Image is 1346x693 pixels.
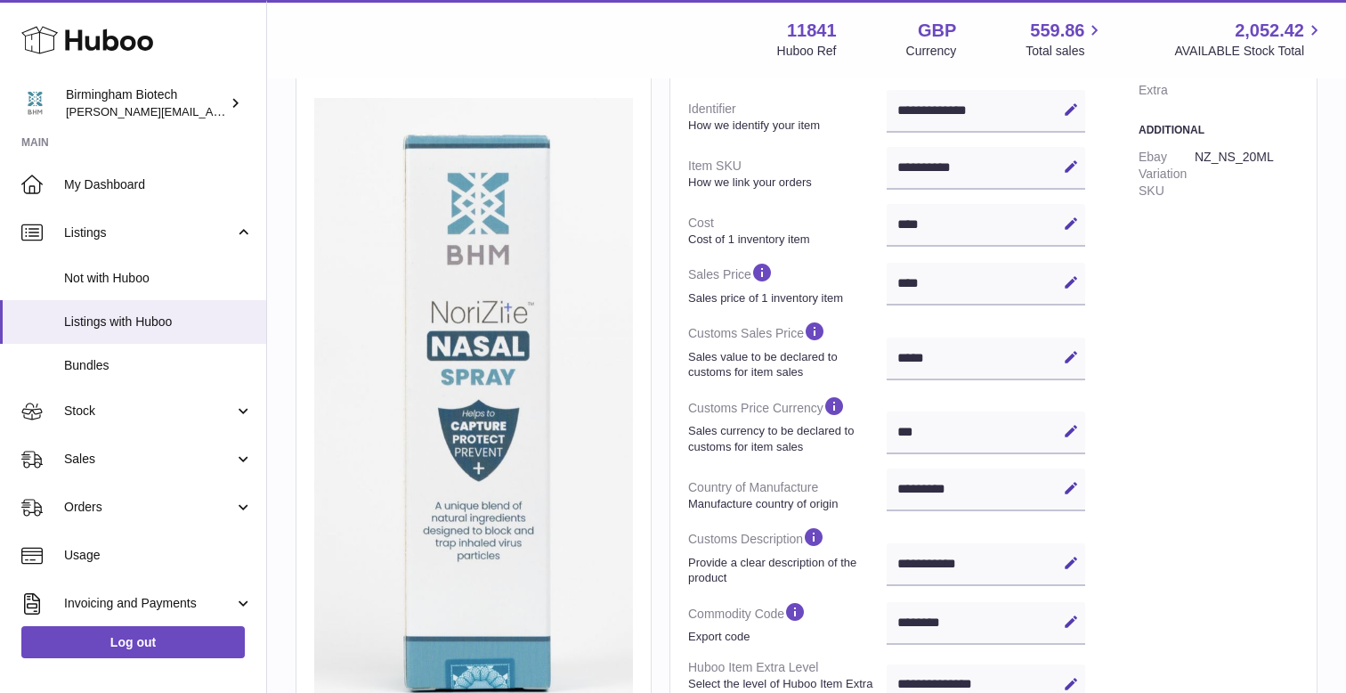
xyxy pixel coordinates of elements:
[688,496,882,512] strong: Manufacture country of origin
[688,472,887,518] dt: Country of Manufacture
[1195,58,1299,106] dd: none
[688,254,887,313] dt: Sales Price
[64,357,253,374] span: Bundles
[688,349,882,380] strong: Sales value to be declared to customs for item sales
[64,595,234,612] span: Invoicing and Payments
[688,232,882,248] strong: Cost of 1 inventory item
[64,451,234,468] span: Sales
[688,518,887,592] dt: Customs Description
[64,547,253,564] span: Usage
[688,118,882,134] strong: How we identify your item
[688,387,887,461] dt: Customs Price Currency
[918,19,956,43] strong: GBP
[1174,43,1325,60] span: AVAILABLE Stock Total
[64,314,253,330] span: Listings with Huboo
[64,403,234,420] span: Stock
[1026,19,1105,60] a: 559.86 Total sales
[66,86,226,120] div: Birmingham Biotech
[688,175,882,191] strong: How we link your orders
[777,43,837,60] div: Huboo Ref
[1235,19,1304,43] span: 2,052.42
[64,499,234,516] span: Orders
[1174,19,1325,60] a: 2,052.42 AVAILABLE Stock Total
[64,270,253,287] span: Not with Huboo
[906,43,957,60] div: Currency
[688,629,882,645] strong: Export code
[1139,142,1195,207] dt: Ebay Variation SKU
[64,176,253,193] span: My Dashboard
[1139,123,1299,137] h3: Additional
[688,94,887,140] dt: Identifier
[64,224,234,241] span: Listings
[1195,142,1299,207] dd: NZ_NS_20ML
[688,151,887,197] dt: Item SKU
[66,104,357,118] span: [PERSON_NAME][EMAIL_ADDRESS][DOMAIN_NAME]
[21,90,48,117] img: m.hsu@birminghambiotech.co.uk
[1026,43,1105,60] span: Total sales
[21,626,245,658] a: Log out
[688,555,882,586] strong: Provide a clear description of the product
[1030,19,1084,43] span: 559.86
[688,290,882,306] strong: Sales price of 1 inventory item
[688,423,882,454] strong: Sales currency to be declared to customs for item sales
[688,208,887,254] dt: Cost
[688,313,887,387] dt: Customs Sales Price
[688,593,887,652] dt: Commodity Code
[1139,58,1195,106] dt: Huboo Extra
[787,19,837,43] strong: 11841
